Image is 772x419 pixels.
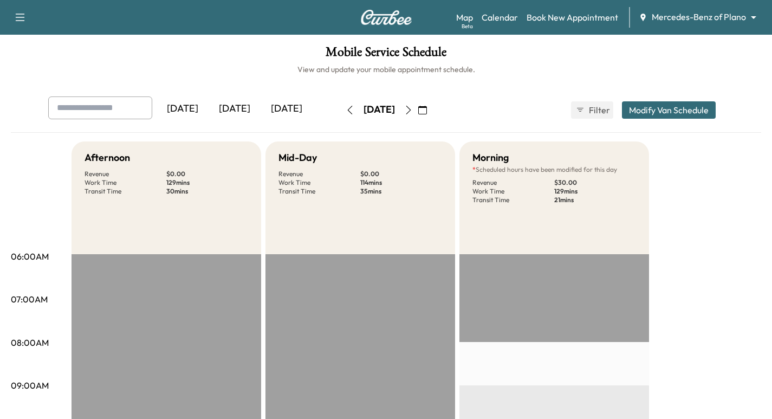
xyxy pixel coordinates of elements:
span: Filter [589,104,608,117]
h1: Mobile Service Schedule [11,46,761,64]
p: Transit Time [278,187,360,196]
p: 21 mins [554,196,636,204]
img: Curbee Logo [360,10,412,25]
div: Beta [462,22,473,30]
p: 06:00AM [11,250,49,263]
p: Work Time [472,187,554,196]
button: Modify Van Schedule [622,101,716,119]
h5: Afternoon [85,150,130,165]
p: Work Time [85,178,166,187]
h5: Mid-Day [278,150,317,165]
p: $ 0.00 [360,170,442,178]
p: 08:00AM [11,336,49,349]
div: [DATE] [261,96,313,121]
p: 30 mins [166,187,248,196]
a: MapBeta [456,11,473,24]
h6: View and update your mobile appointment schedule. [11,64,761,75]
p: $ 30.00 [554,178,636,187]
p: 09:00AM [11,379,49,392]
div: [DATE] [157,96,209,121]
p: Revenue [472,178,554,187]
div: [DATE] [364,103,395,117]
a: Calendar [482,11,518,24]
p: Revenue [85,170,166,178]
h5: Morning [472,150,509,165]
p: Transit Time [85,187,166,196]
p: Work Time [278,178,360,187]
a: Book New Appointment [527,11,618,24]
span: Mercedes-Benz of Plano [652,11,746,23]
p: Transit Time [472,196,554,204]
p: Revenue [278,170,360,178]
p: 07:00AM [11,293,48,306]
button: Filter [571,101,613,119]
p: 114 mins [360,178,442,187]
p: Scheduled hours have been modified for this day [472,165,636,174]
div: [DATE] [209,96,261,121]
p: 129 mins [166,178,248,187]
p: 129 mins [554,187,636,196]
p: 35 mins [360,187,442,196]
p: $ 0.00 [166,170,248,178]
